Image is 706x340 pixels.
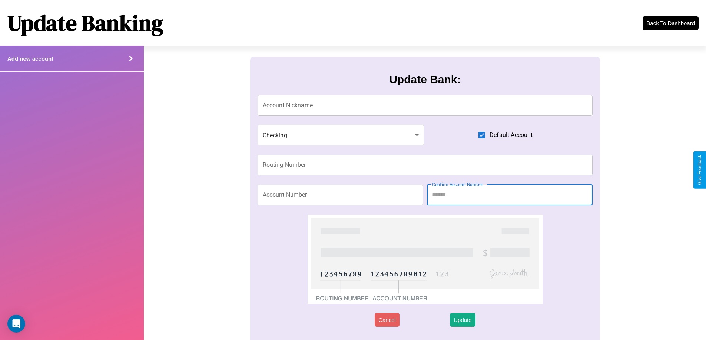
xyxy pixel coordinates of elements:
[432,181,483,188] label: Confirm Account Number
[7,55,53,62] h4: Add new account
[7,8,163,38] h1: Update Banking
[490,131,533,139] span: Default Account
[7,315,25,333] div: Open Intercom Messenger
[258,125,424,145] div: Checking
[697,155,702,185] div: Give Feedback
[389,73,461,86] h3: Update Bank:
[643,16,699,30] button: Back To Dashboard
[375,313,400,327] button: Cancel
[308,215,542,304] img: check
[450,313,475,327] button: Update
